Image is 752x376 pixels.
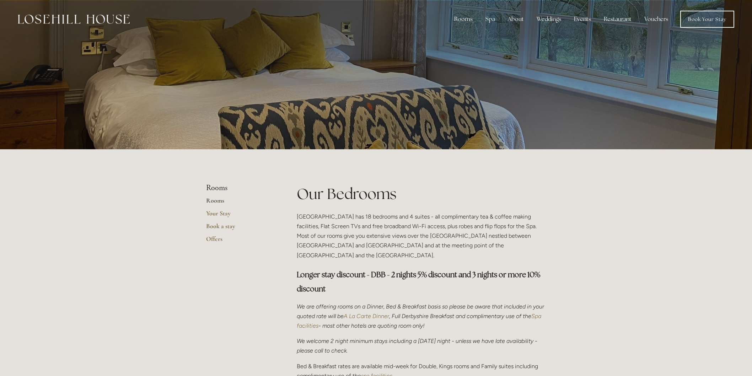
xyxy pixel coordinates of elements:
[297,303,546,319] em: We are offering rooms on a Dinner, Bed & Breakfast basis so please be aware that included in your...
[344,313,389,319] a: A La Carte Dinner
[206,235,274,248] a: Offers
[448,12,478,26] div: Rooms
[297,270,542,294] strong: Longer stay discount - DBB - 2 nights 5% discount and 3 nights or more 10% discount
[206,222,274,235] a: Book a stay
[297,338,539,354] em: We welcome 2 night minimum stays including a [DATE] night - unless we have late availability - pl...
[480,12,501,26] div: Spa
[206,197,274,209] a: Rooms
[18,15,130,24] img: Losehill House
[531,12,567,26] div: Weddings
[680,11,734,28] a: Book Your Stay
[206,209,274,222] a: Your Stay
[389,313,531,319] em: , Full Derbyshire Breakfast and complimentary use of the
[639,12,674,26] a: Vouchers
[297,183,546,204] h1: Our Bedrooms
[318,322,425,329] em: - most other hotels are quoting room only!
[297,212,546,260] p: [GEOGRAPHIC_DATA] has 18 bedrooms and 4 suites - all complimentary tea & coffee making facilities...
[598,12,637,26] div: Restaurant
[568,12,597,26] div: Events
[502,12,530,26] div: About
[206,183,274,193] li: Rooms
